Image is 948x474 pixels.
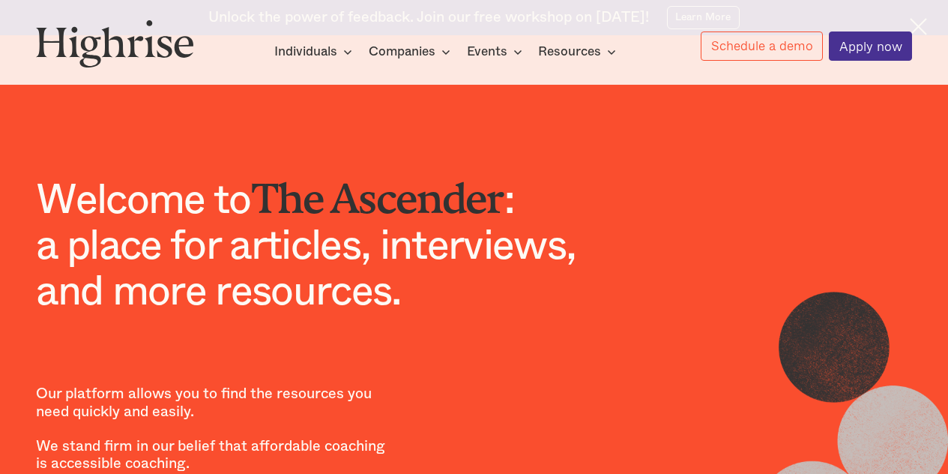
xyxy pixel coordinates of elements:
[701,31,823,61] a: Schedule a demo
[251,175,504,202] span: The Ascender
[36,166,607,315] h1: Welcome to : a place for articles, interviews, and more resources.
[36,351,391,473] p: Our platform allows you to find the resources you need quickly and easily. We stand firm in our b...
[538,43,601,61] div: Resources
[36,19,194,67] img: Highrise logo
[829,31,912,61] a: Apply now
[274,43,357,61] div: Individuals
[467,43,507,61] div: Events
[274,43,337,61] div: Individuals
[369,43,455,61] div: Companies
[538,43,621,61] div: Resources
[369,43,435,61] div: Companies
[467,43,527,61] div: Events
